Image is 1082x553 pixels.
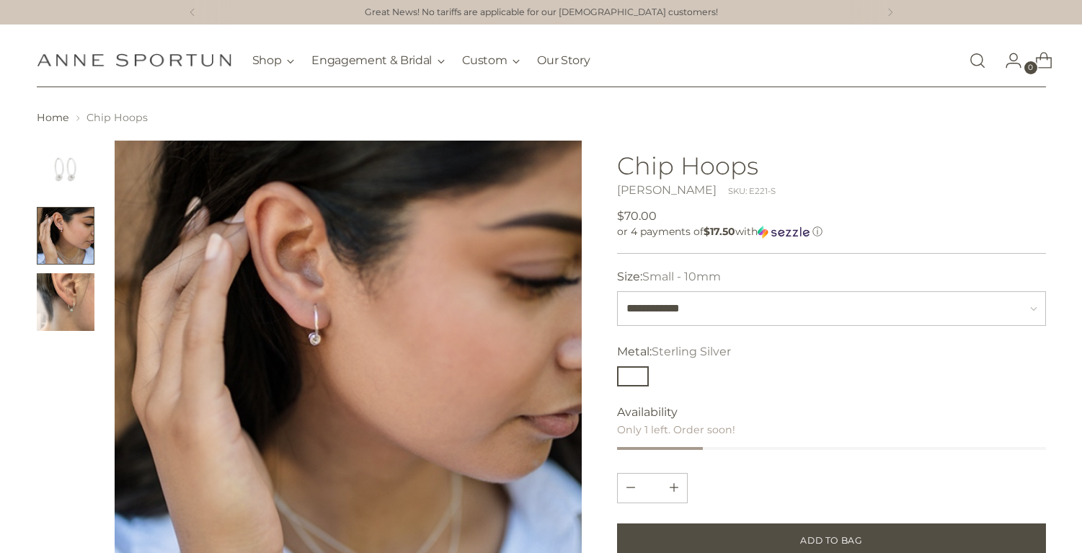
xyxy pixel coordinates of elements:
[1024,61,1037,74] span: 0
[963,46,992,75] a: Open search modal
[635,474,670,503] input: Product quantity
[758,226,810,239] img: Sezzle
[993,46,1022,75] a: Go to the account page
[728,185,776,198] div: SKU: E221-S
[617,343,731,360] label: Metal:
[617,152,1045,179] h1: Chip Hoops
[252,45,295,76] button: Shop
[618,474,644,503] button: Add product quantity
[642,270,721,283] span: Small - 10mm
[704,225,735,238] span: $17.50
[617,225,1045,239] div: or 4 payments of with
[365,6,718,19] a: Great News! No tariffs are applicable for our [DEMOGRAPHIC_DATA] customers!
[37,207,94,265] button: Change image to image 2
[800,534,862,547] span: Add to Bag
[617,268,721,286] label: Size:
[652,345,731,358] span: Sterling Silver
[37,141,94,198] button: Change image to image 1
[537,45,590,76] a: Our Story
[617,208,657,225] span: $70.00
[617,423,735,436] span: Only 1 left. Order soon!
[1024,46,1052,75] a: Open cart modal
[661,474,687,503] button: Subtract product quantity
[462,45,520,76] button: Custom
[37,53,231,67] a: Anne Sportun Fine Jewellery
[617,404,678,421] span: Availability
[617,366,649,386] button: Sterling Silver
[617,183,717,197] a: [PERSON_NAME]
[37,273,94,331] button: Change image to image 3
[37,111,69,124] a: Home
[617,225,1045,239] div: or 4 payments of$17.50withSezzle Click to learn more about Sezzle
[37,110,1046,125] nav: breadcrumbs
[311,45,445,76] button: Engagement & Bridal
[87,111,148,124] span: Chip Hoops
